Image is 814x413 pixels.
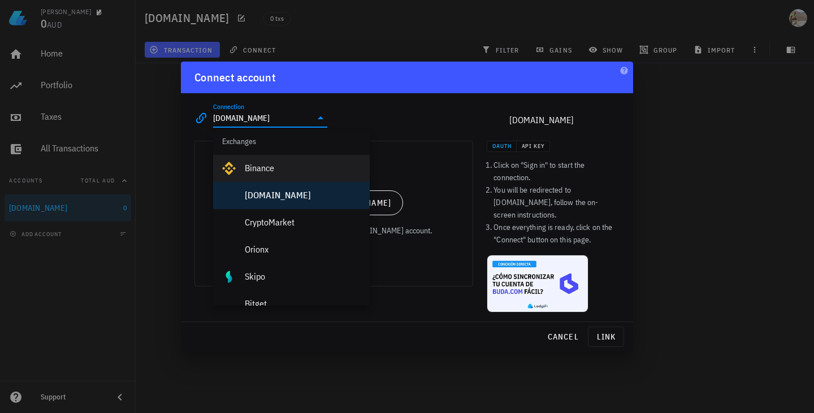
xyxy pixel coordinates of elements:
[493,184,620,221] li: You will be redirected to [DOMAIN_NAME], follow the on-screen instructions.
[213,102,244,111] label: Connection
[245,298,361,309] div: Bitget
[521,142,545,150] span: API Key
[542,327,583,347] button: cancel
[547,332,579,342] span: cancel
[245,163,361,173] div: Binance
[493,159,620,184] li: Click on "Sign in" to start the connection.
[517,141,550,152] button: API Key
[213,109,311,127] input: Select a connection
[245,244,361,255] div: Orionx
[487,141,516,152] button: OAuth
[245,217,361,228] div: CryptoMarket
[593,332,619,342] span: link
[493,221,620,246] li: Once everything is ready, click on the "Connect" button on this page.
[509,115,620,125] div: [DOMAIN_NAME]
[492,142,511,150] span: OAuth
[245,271,361,282] div: Skipo
[588,327,624,347] button: link
[213,128,370,155] div: Exchanges
[194,68,276,86] div: Connect account
[245,190,361,201] div: [DOMAIN_NAME]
